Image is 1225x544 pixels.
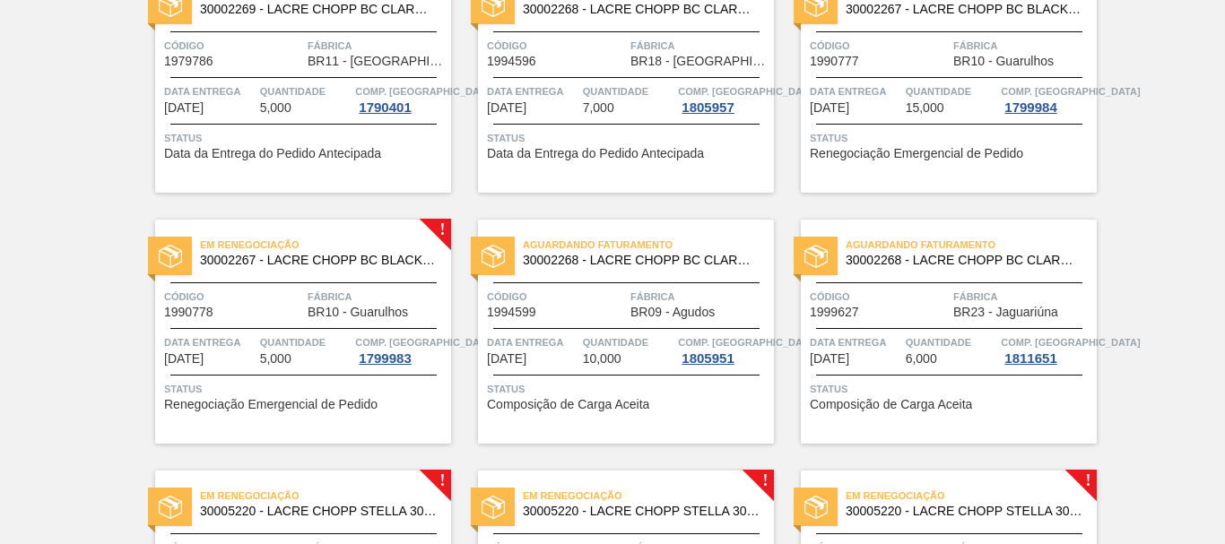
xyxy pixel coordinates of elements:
[810,380,1092,398] span: Status
[482,245,505,268] img: status
[487,398,649,411] span: Composição de Carga Aceita
[487,306,536,319] span: 1994599
[523,3,760,16] span: 30002268 - LACRE CHOPP BC CLARO AF IN65
[164,288,303,306] span: Código
[487,55,536,68] span: 1994596
[487,101,526,115] span: 26/08/2025
[523,254,760,267] span: 30002268 - LACRE CHOPP BC CLARO AF IN65
[200,487,451,505] span: Em renegociação
[1001,333,1092,366] a: Comp. [GEOGRAPHIC_DATA]1811651
[810,306,859,319] span: 1999627
[953,37,1092,55] span: Fábrica
[159,496,182,519] img: status
[355,333,447,366] a: Comp. [GEOGRAPHIC_DATA]1799983
[678,100,737,115] div: 1805957
[630,288,769,306] span: Fábrica
[846,3,1082,16] span: 30002267 - LACRE CHOPP BC BLACK AF IN65
[630,55,769,68] span: BR18 - Pernambuco
[308,37,447,55] span: Fábrica
[164,37,303,55] span: Código
[1001,82,1092,115] a: Comp. [GEOGRAPHIC_DATA]1799984
[355,82,494,100] span: Comp. Carga
[260,82,352,100] span: Quantidade
[630,37,769,55] span: Fábrica
[164,398,378,411] span: Renegociação Emergencial de Pedido
[846,236,1097,254] span: Aguardando Faturamento
[804,496,828,519] img: status
[953,306,1058,319] span: BR23 - Jaguariúna
[583,352,621,366] span: 10,000
[583,101,614,115] span: 7,000
[164,82,256,100] span: Data entrega
[523,487,774,505] span: Em renegociação
[487,147,704,160] span: Data da Entrega do Pedido Antecipada
[164,55,213,68] span: 1979786
[200,3,437,16] span: 30002269 - LACRE CHOPP BC CLARO IN65
[308,306,408,319] span: BR10 - Guarulhos
[523,505,760,518] span: 30005220 - LACRE CHOPP STELLA 30L IN65
[164,129,447,147] span: Status
[846,505,1082,518] span: 30005220 - LACRE CHOPP STELLA 30L IN65
[308,288,447,306] span: Fábrica
[200,236,451,254] span: Em renegociação
[953,288,1092,306] span: Fábrica
[482,496,505,519] img: status
[487,37,626,55] span: Código
[906,101,944,115] span: 15,000
[810,37,949,55] span: Código
[200,505,437,518] span: 30005220 - LACRE CHOPP STELLA 30L IN65
[678,351,737,366] div: 1805951
[523,236,774,254] span: Aguardando Faturamento
[953,55,1054,68] span: BR10 - Guarulhos
[583,82,674,100] span: Quantidade
[810,129,1092,147] span: Status
[1001,82,1140,100] span: Comp. Carga
[810,55,859,68] span: 1990777
[451,220,774,444] a: statusAguardando Faturamento30002268 - LACRE CHOPP BC CLARO AF IN65Código1994599FábricaBR09 - Agu...
[906,82,997,100] span: Quantidade
[810,288,949,306] span: Código
[810,333,901,351] span: Data entrega
[810,352,849,366] span: 08/09/2025
[487,288,626,306] span: Código
[260,352,291,366] span: 5,000
[159,245,182,268] img: status
[260,101,291,115] span: 5,000
[774,220,1097,444] a: statusAguardando Faturamento30002268 - LACRE CHOPP BC CLARO AF IN65Código1999627FábricaBR23 - Jag...
[308,55,447,68] span: BR11 - São Luís
[804,245,828,268] img: status
[200,254,437,267] span: 30002267 - LACRE CHOPP BC BLACK AF IN65
[487,129,769,147] span: Status
[128,220,451,444] a: !statusEm renegociação30002267 - LACRE CHOPP BC BLACK AF IN65Código1990778FábricaBR10 - Guarulhos...
[583,333,674,351] span: Quantidade
[487,333,578,351] span: Data entrega
[164,380,447,398] span: Status
[810,398,972,411] span: Composição de Carga Aceita
[906,352,937,366] span: 6,000
[810,82,901,100] span: Data entrega
[810,101,849,115] span: 04/09/2025
[355,82,447,115] a: Comp. [GEOGRAPHIC_DATA]1790401
[678,82,817,100] span: Comp. Carga
[355,333,494,351] span: Comp. Carga
[1001,351,1060,366] div: 1811651
[846,487,1097,505] span: Em renegociação
[678,82,769,115] a: Comp. [GEOGRAPHIC_DATA]1805957
[1001,100,1060,115] div: 1799984
[260,333,352,351] span: Quantidade
[678,333,817,351] span: Comp. Carga
[678,333,769,366] a: Comp. [GEOGRAPHIC_DATA]1805951
[810,147,1023,160] span: Renegociação Emergencial de Pedido
[487,352,526,366] span: 08/09/2025
[355,351,414,366] div: 1799983
[906,333,997,351] span: Quantidade
[164,306,213,319] span: 1990778
[164,352,204,366] span: 04/09/2025
[846,254,1082,267] span: 30002268 - LACRE CHOPP BC CLARO AF IN65
[1001,333,1140,351] span: Comp. Carga
[487,82,578,100] span: Data entrega
[164,147,381,160] span: Data da Entrega do Pedido Antecipada
[487,380,769,398] span: Status
[630,306,715,319] span: BR09 - Agudos
[164,333,256,351] span: Data entrega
